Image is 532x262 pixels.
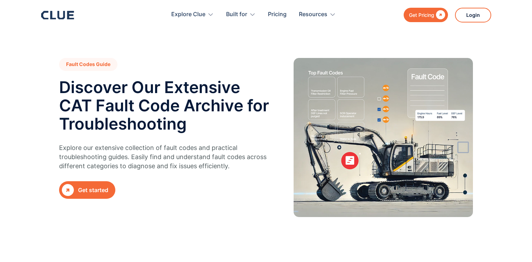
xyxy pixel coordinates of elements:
div: Built for [226,4,247,26]
a: Pricing [268,4,287,26]
div: Resources [299,4,336,26]
div: Explore Clue [171,4,214,26]
h2: Discover Our Extensive CAT Fault Code Archive for Troubleshooting [59,78,276,133]
div: Get started [78,186,108,195]
p: Explore our extensive collection of fault codes and practical troubleshooting guides. Easily find... [59,143,272,171]
h1: Fault Codes Guide [59,58,117,71]
a: Get Pricing [404,8,448,22]
div:  [62,184,74,196]
div: Built for [226,4,256,26]
div: Explore Clue [171,4,205,26]
a: Login [455,8,491,22]
div: Get Pricing [409,11,434,19]
div:  [434,11,445,19]
div: Resources [299,4,327,26]
img: hero image for caterpillar fault codes [294,58,473,217]
a: Get started [59,181,115,199]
